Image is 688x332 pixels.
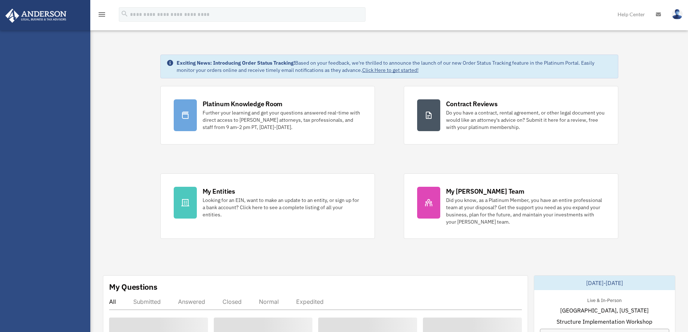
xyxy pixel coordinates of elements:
a: menu [98,13,106,19]
img: User Pic [672,9,683,20]
div: Submitted [133,298,161,305]
a: Click Here to get started! [362,67,419,73]
a: My Entities Looking for an EIN, want to make an update to an entity, or sign up for a bank accoun... [160,173,375,239]
div: Normal [259,298,279,305]
div: Do you have a contract, rental agreement, or other legal document you would like an attorney's ad... [446,109,605,131]
div: Answered [178,298,205,305]
div: Did you know, as a Platinum Member, you have an entire professional team at your disposal? Get th... [446,197,605,225]
div: Further your learning and get your questions answered real-time with direct access to [PERSON_NAM... [203,109,362,131]
i: search [121,10,129,18]
i: menu [98,10,106,19]
div: All [109,298,116,305]
div: My [PERSON_NAME] Team [446,187,524,196]
img: Anderson Advisors Platinum Portal [3,9,69,23]
a: Platinum Knowledge Room Further your learning and get your questions answered real-time with dire... [160,86,375,145]
div: My Questions [109,281,157,292]
div: Contract Reviews [446,99,498,108]
div: Live & In-Person [581,296,627,303]
div: Based on your feedback, we're thrilled to announce the launch of our new Order Status Tracking fe... [177,59,612,74]
strong: Exciting News: Introducing Order Status Tracking! [177,60,295,66]
div: Platinum Knowledge Room [203,99,283,108]
div: Closed [222,298,242,305]
div: Looking for an EIN, want to make an update to an entity, or sign up for a bank account? Click her... [203,197,362,218]
span: Structure Implementation Workshop [557,317,652,326]
span: [GEOGRAPHIC_DATA], [US_STATE] [560,306,649,315]
div: [DATE]-[DATE] [534,276,675,290]
div: Expedited [296,298,324,305]
div: My Entities [203,187,235,196]
a: Contract Reviews Do you have a contract, rental agreement, or other legal document you would like... [404,86,618,145]
a: My [PERSON_NAME] Team Did you know, as a Platinum Member, you have an entire professional team at... [404,173,618,239]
